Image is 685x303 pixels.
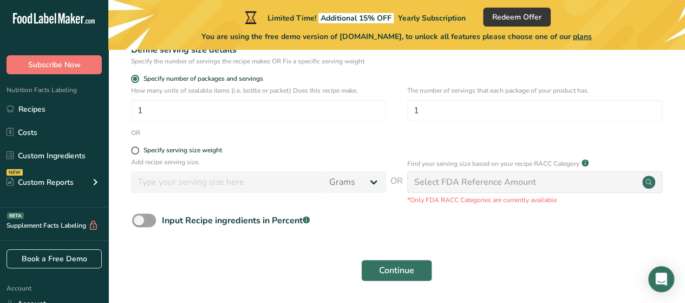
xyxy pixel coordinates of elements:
div: Custom Reports [6,177,74,188]
span: Additional 15% OFF [318,13,394,23]
p: How many units of sealable items (i.e. bottle or packet) Does this recipe make. [131,86,386,95]
input: Type your serving size here [131,171,323,193]
span: Yearly Subscription [398,13,466,23]
div: Open Intercom Messenger [648,266,674,292]
span: Continue [379,264,414,277]
span: You are using the free demo version of [DOMAIN_NAME], to unlock all features please choose one of... [201,31,592,42]
a: Book a Free Demo [6,249,102,268]
div: Specify serving size weight [143,146,222,154]
div: OR [131,128,140,138]
button: Subscribe Now [6,55,102,74]
p: Find your serving size based on your recipe RACC Category [407,159,579,169]
span: plans [573,31,592,42]
p: The number of servings that each package of your product has. [407,86,662,95]
div: BETA [7,212,24,219]
span: Specify number of packages and servings [139,75,263,83]
div: Limited Time! [243,11,466,24]
div: Specify the number of servings the recipe makes OR Fix a specific serving weight [131,56,386,66]
span: Redeem Offer [492,11,542,23]
span: Subscribe Now [28,59,81,70]
p: Add recipe serving size. [131,157,386,167]
div: Select FDA Reference Amount [414,176,536,189]
span: OR [390,175,403,205]
div: Input Recipe ingredients in Percent [162,214,310,227]
button: Continue [361,260,432,281]
button: Redeem Offer [483,8,551,27]
p: *Only FDA RACC Categories are currently available [407,195,662,205]
div: NEW [6,169,23,176]
div: Define serving size details [131,43,386,56]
